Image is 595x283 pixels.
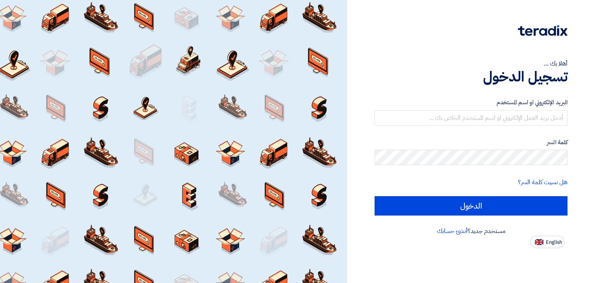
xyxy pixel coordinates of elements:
[375,98,567,107] label: البريد الإلكتروني او اسم المستخدم
[375,68,567,85] h1: تسجيل الدخول
[530,236,564,248] button: English
[375,226,567,236] div: مستخدم جديد؟
[375,59,567,68] div: أهلا بك ...
[437,226,468,236] a: أنشئ حسابك
[535,239,543,245] img: en-US.png
[518,25,567,36] img: Teradix logo
[375,196,567,216] input: الدخول
[518,178,567,187] a: هل نسيت كلمة السر؟
[546,240,562,245] span: English
[375,138,567,147] label: كلمة السر
[375,110,567,126] input: أدخل بريد العمل الإلكتروني او اسم المستخدم الخاص بك ...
